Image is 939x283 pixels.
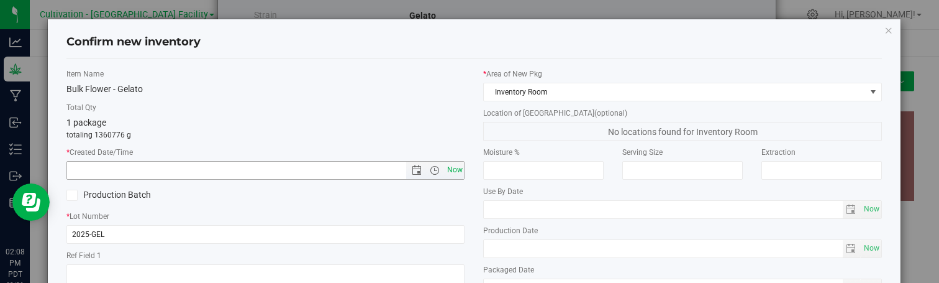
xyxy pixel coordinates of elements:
[843,240,861,257] span: select
[424,165,445,175] span: Open the time view
[12,183,50,221] iframe: Resource center
[483,147,604,158] label: Moisture %
[594,109,627,118] span: (optional)
[66,211,465,222] label: Lot Number
[843,201,861,218] span: select
[483,68,881,80] label: Area of New Pkg
[761,147,882,158] label: Extraction
[66,118,106,128] span: 1 package
[66,34,201,50] h4: Confirm new inventory
[444,161,465,179] span: Set Current date
[406,165,427,175] span: Open the date view
[483,264,881,276] label: Packaged Date
[622,147,743,158] label: Serving Size
[861,201,881,218] span: select
[861,200,882,218] span: Set Current date
[483,186,881,197] label: Use By Date
[66,129,465,141] p: totaling 1360776 g
[66,68,465,80] label: Item Name
[66,83,465,96] div: Bulk Flower - Gelato
[66,147,465,158] label: Created Date/Time
[66,188,256,202] label: Production Batch
[66,250,465,261] label: Ref Field 1
[484,83,865,101] span: Inventory Room
[861,239,882,257] span: Set Current date
[66,102,465,113] label: Total Qty
[483,108,881,119] label: Location of [GEOGRAPHIC_DATA]
[861,240,881,257] span: select
[483,225,881,236] label: Production Date
[483,122,881,141] span: No locations found for Inventory Room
